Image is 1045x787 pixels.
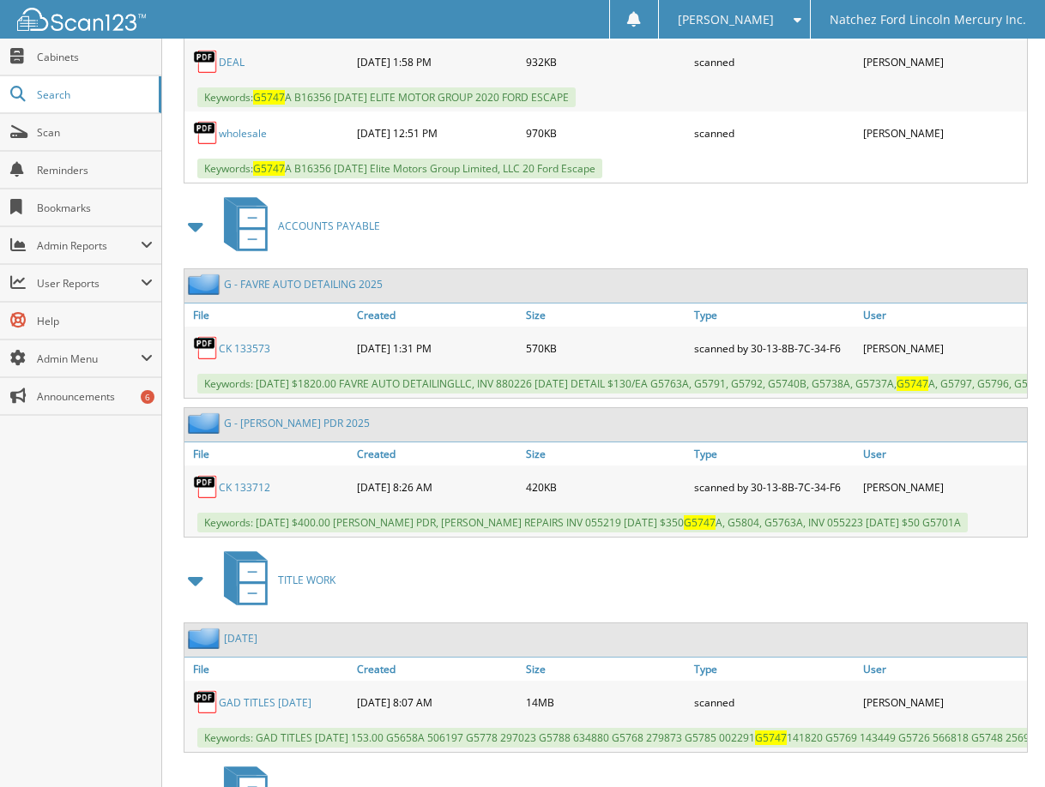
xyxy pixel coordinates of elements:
span: Search [37,87,150,102]
img: PDF.png [193,474,219,500]
a: CK 133712 [219,480,270,495]
div: 6 [141,390,154,404]
div: [PERSON_NAME] [859,331,1027,365]
span: Admin Menu [37,351,141,366]
a: wholesale [219,126,267,141]
iframe: Chat Widget [959,705,1045,787]
span: G5747 [253,161,285,176]
span: Scan [37,125,153,140]
a: User [859,442,1027,466]
div: [DATE] 8:07 AM [353,685,521,719]
a: Type [690,442,858,466]
a: Type [690,303,858,327]
div: scanned by 30-13-8B-7C-34-F6 [690,470,858,504]
a: Created [353,658,521,681]
span: G5747 [684,515,716,530]
a: G - FAVRE AUTO DETAILING 2025 [224,277,383,291]
div: 570KB [522,331,690,365]
span: Cabinets [37,50,153,64]
div: 932KB [522,45,690,79]
span: TITLE WORK [278,573,335,587]
span: G5747 [897,376,928,391]
a: File [184,658,353,681]
div: [DATE] 8:26 AM [353,470,521,504]
div: 420KB [522,470,690,504]
span: G5747 [755,730,787,745]
span: ACCOUNTS PAYABLE [278,219,380,233]
a: TITLE WORK [214,546,335,614]
div: [PERSON_NAME] [859,45,1027,79]
img: PDF.png [193,689,219,715]
div: 970KB [522,116,690,150]
a: G - [PERSON_NAME] PDR 2025 [224,416,370,430]
div: [PERSON_NAME] [859,685,1027,719]
div: [PERSON_NAME] [859,470,1027,504]
a: GAD TITLES [DATE] [219,695,311,710]
div: [DATE] 1:58 PM [353,45,521,79]
span: Keywords: [DATE] $400.00 [PERSON_NAME] PDR, [PERSON_NAME] REPAIRS INV 055219 [DATE] $350 A, G5804... [197,513,968,532]
span: Help [37,314,153,328]
div: [DATE] 1:31 PM [353,331,521,365]
div: 14MB [522,685,690,719]
a: [DATE] [224,631,257,646]
span: Announcements [37,389,153,404]
span: Reminders [37,163,153,177]
span: Bookmarks [37,201,153,215]
a: Size [522,303,690,327]
a: ACCOUNTS PAYABLE [214,192,380,260]
a: Created [353,442,521,466]
div: scanned [690,685,858,719]
a: File [184,303,353,327]
span: [PERSON_NAME] [678,15,774,25]
div: scanned [690,45,858,79]
span: G5747 [253,90,285,105]
img: scan123-logo-white.svg [17,8,146,31]
img: folder2.png [188,273,224,295]
img: folder2.png [188,412,224,434]
img: PDF.png [193,335,219,361]
div: [PERSON_NAME] [859,116,1027,150]
div: scanned [690,116,858,150]
span: Keywords: A B16356 [DATE] ELITE MOTOR GROUP 2020 FORD ESCAPE [197,87,576,107]
span: User Reports [37,276,141,291]
a: DEAL [219,55,245,69]
a: User [859,303,1027,327]
img: PDF.png [193,49,219,75]
span: Keywords: A B16356 [DATE] Elite Motors Group Limited, LLC 20 Ford Escape [197,159,602,178]
a: Created [353,303,521,327]
img: PDF.png [193,120,219,146]
a: File [184,442,353,466]
a: CK 133573 [219,341,270,356]
span: Natchez Ford Lincoln Mercury Inc. [830,15,1026,25]
a: User [859,658,1027,681]
a: Type [690,658,858,681]
a: Size [522,442,690,466]
span: Admin Reports [37,238,141,253]
div: scanned by 30-13-8B-7C-34-F6 [690,331,858,365]
a: Size [522,658,690,681]
img: folder2.png [188,628,224,649]
div: [DATE] 12:51 PM [353,116,521,150]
